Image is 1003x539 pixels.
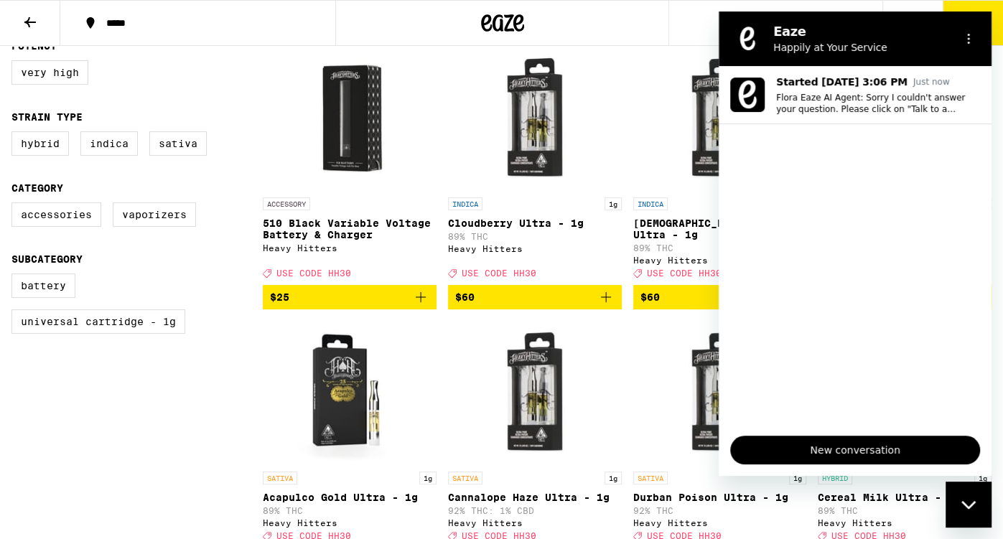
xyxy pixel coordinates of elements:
label: Sativa [149,131,207,156]
div: Heavy Hitters [448,244,622,253]
p: 92% THC [633,506,807,515]
label: Vaporizers [113,202,196,227]
label: Universal Cartridge - 1g [11,309,185,334]
p: INDICA [633,197,668,210]
button: Add to bag [448,285,622,309]
img: Heavy Hitters - Cloudberry Ultra - 1g [463,47,607,190]
a: Open page for 510 Black Variable Voltage Battery & Charger from Heavy Hitters [263,47,437,285]
span: USE CODE HH30 [462,268,536,278]
p: Cloudberry Ultra - 1g [448,217,622,229]
button: Add to bag [633,285,807,309]
img: Heavy Hitters - Durban Poison Ultra - 1g [648,321,791,464]
span: $25 [270,291,289,303]
p: SATIVA [263,472,297,484]
p: [DEMOGRAPHIC_DATA]'s Gift Ultra - 1g [633,217,807,240]
img: Heavy Hitters - Cannalope Haze Ultra - 1g [463,321,607,464]
p: Cereal Milk Ultra - 1g [818,492,992,503]
div: Heavy Hitters [263,518,437,528]
p: SATIVA [633,472,668,484]
label: Indica [80,131,138,156]
p: ACCESSORY [263,197,310,210]
span: $60 [455,291,475,303]
img: Heavy Hitters - God's Gift Ultra - 1g [648,47,791,190]
img: Heavy Hitters - Acapulco Gold Ultra - 1g [278,321,421,464]
p: 89% THC [818,506,992,515]
label: Very High [11,60,88,85]
p: 89% THC [448,232,622,241]
div: Heavy Hitters [448,518,622,528]
a: Open page for God's Gift Ultra - 1g from Heavy Hitters [633,47,807,285]
p: 1g [605,197,622,210]
button: 1 [943,1,1003,45]
p: SATIVA [448,472,482,484]
p: HYBRID [818,472,852,484]
iframe: Button to launch messaging window, conversation in progress [946,482,992,528]
p: 92% THC: 1% CBD [448,506,622,515]
p: 1g [789,472,806,484]
legend: Subcategory [11,253,83,265]
p: 1g [605,472,622,484]
p: Acapulco Gold Ultra - 1g [263,492,437,503]
legend: Category [11,182,63,194]
div: Heavy Hitters [818,518,992,528]
button: Add to bag [263,285,437,309]
span: USE CODE HH30 [276,268,351,278]
legend: Potency [11,40,57,52]
p: 1g [974,472,992,484]
label: Accessories [11,202,101,227]
legend: Strain Type [11,111,83,123]
div: Heavy Hitters [633,518,807,528]
p: Durban Poison Ultra - 1g [633,492,807,503]
p: 89% THC [633,243,807,253]
label: Battery [11,273,75,298]
p: Cannalope Haze Ultra - 1g [448,492,622,503]
span: $60 [640,291,660,303]
p: 510 Black Variable Voltage Battery & Charger [263,217,437,240]
p: INDICA [448,197,482,210]
a: Open page for Cloudberry Ultra - 1g from Heavy Hitters [448,47,622,285]
div: Heavy Hitters [633,256,807,265]
span: USE CODE HH30 [647,268,722,278]
div: Heavy Hitters [263,243,437,253]
label: Hybrid [11,131,69,156]
p: 1g [419,472,437,484]
p: 89% THC [263,506,437,515]
img: Heavy Hitters - 510 Black Variable Voltage Battery & Charger [278,47,421,190]
iframe: Messaging window [719,11,992,476]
